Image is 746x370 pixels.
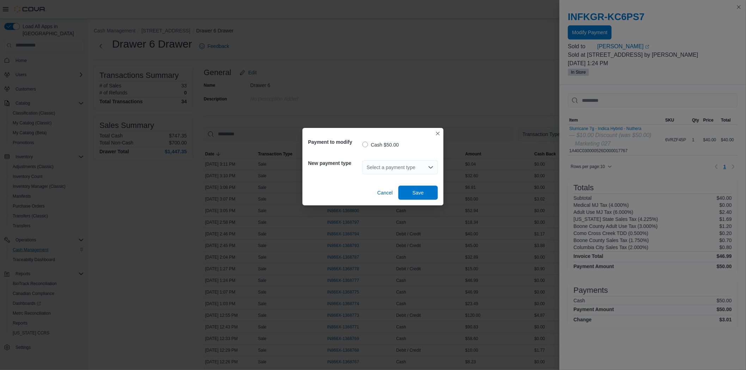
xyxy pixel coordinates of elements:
[374,186,396,200] button: Cancel
[428,165,434,170] button: Open list of options
[398,186,438,200] button: Save
[308,135,361,149] h5: Payment to modify
[308,156,361,170] h5: New payment type
[434,129,442,138] button: Closes this modal window
[377,189,393,196] span: Cancel
[412,189,424,196] span: Save
[362,141,399,149] label: Cash $50.00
